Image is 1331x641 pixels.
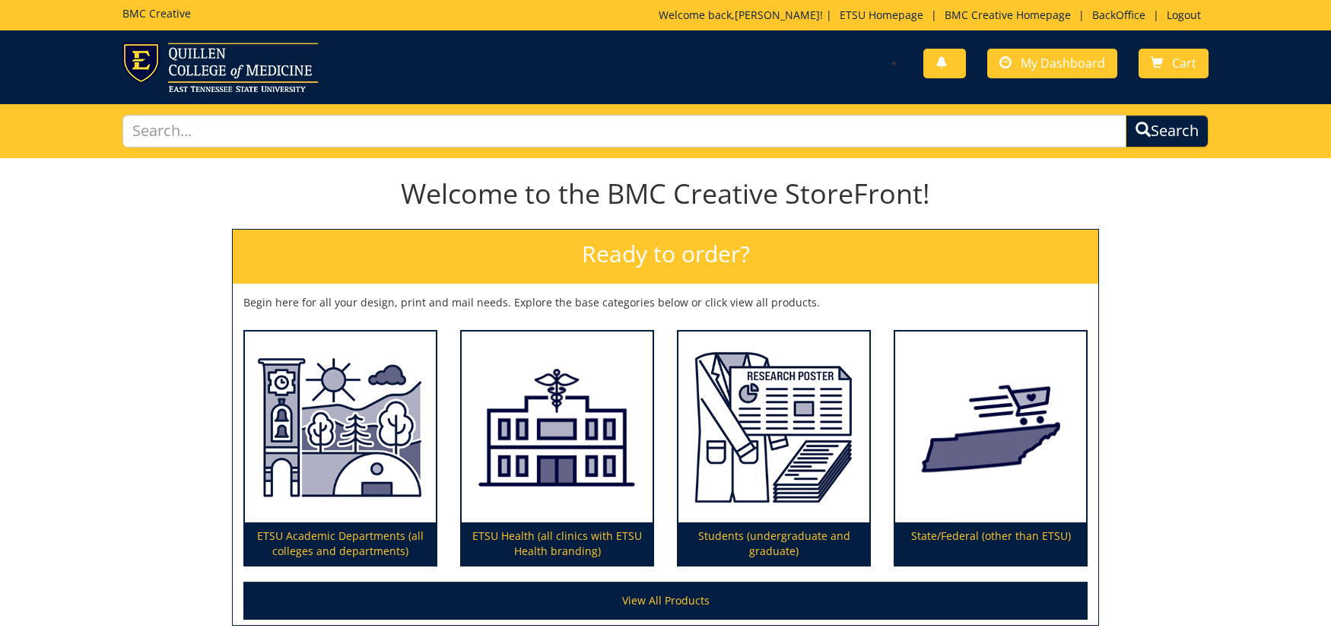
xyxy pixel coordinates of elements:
p: Begin here for all your design, print and mail needs. Explore the base categories below or click ... [243,295,1088,310]
a: [PERSON_NAME] [735,8,820,22]
a: My Dashboard [987,49,1117,78]
a: ETSU Health (all clinics with ETSU Health branding) [462,332,653,566]
p: ETSU Academic Departments (all colleges and departments) [245,522,436,565]
p: Welcome back, ! | | | | [659,8,1209,23]
h5: BMC Creative [122,8,191,19]
a: ETSU Academic Departments (all colleges and departments) [245,332,436,566]
img: ETSU logo [122,43,318,92]
span: My Dashboard [1021,55,1105,71]
h1: Welcome to the BMC Creative StoreFront! [232,179,1099,209]
img: State/Federal (other than ETSU) [895,332,1086,523]
a: BackOffice [1085,8,1153,22]
a: Students (undergraduate and graduate) [678,332,869,566]
a: State/Federal (other than ETSU) [895,332,1086,566]
img: Students (undergraduate and graduate) [678,332,869,523]
p: ETSU Health (all clinics with ETSU Health branding) [462,522,653,565]
input: Search... [122,115,1126,148]
a: Logout [1159,8,1209,22]
a: View All Products [243,582,1088,620]
a: BMC Creative Homepage [937,8,1078,22]
a: Cart [1139,49,1209,78]
p: Students (undergraduate and graduate) [678,522,869,565]
p: State/Federal (other than ETSU) [895,522,1086,565]
img: ETSU Health (all clinics with ETSU Health branding) [462,332,653,523]
a: ETSU Homepage [832,8,931,22]
span: Cart [1172,55,1196,71]
h2: Ready to order? [233,230,1098,284]
img: ETSU Academic Departments (all colleges and departments) [245,332,436,523]
button: Search [1126,115,1209,148]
